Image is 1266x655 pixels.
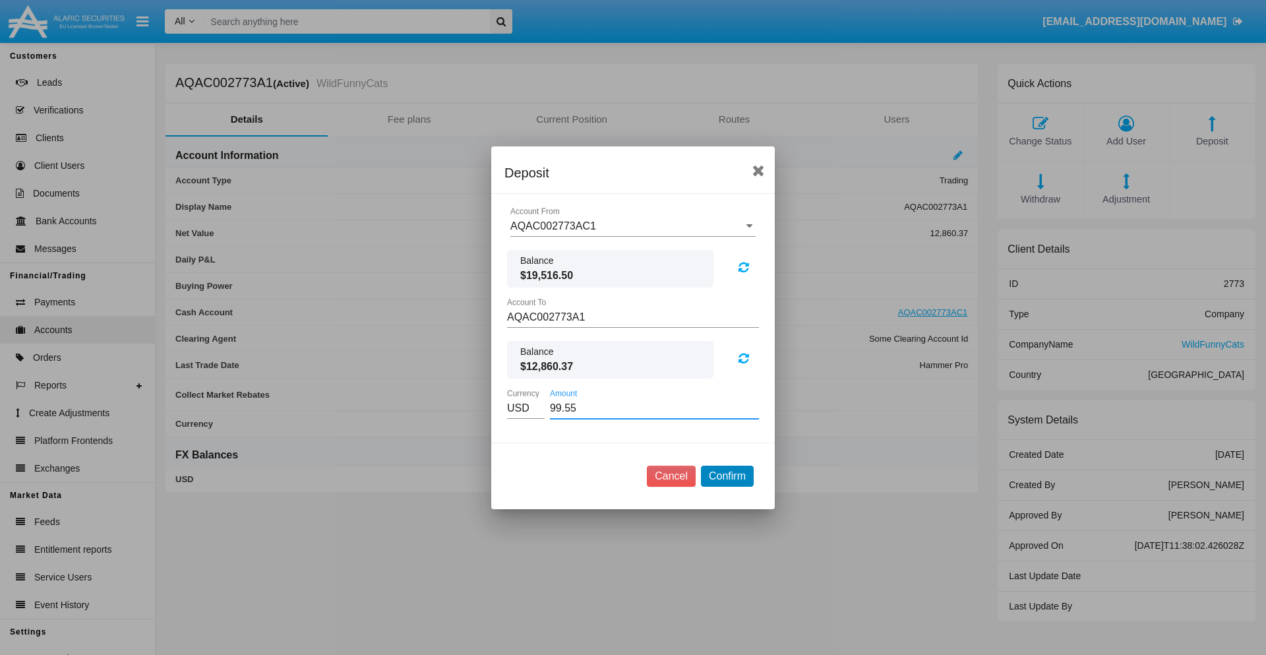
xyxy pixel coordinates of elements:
[520,345,700,359] span: Balance
[520,268,700,284] span: $19,516.50
[647,466,696,487] button: Cancel
[520,359,700,375] span: $12,860.37
[504,162,762,183] div: Deposit
[701,466,754,487] button: Confirm
[520,254,700,268] span: Balance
